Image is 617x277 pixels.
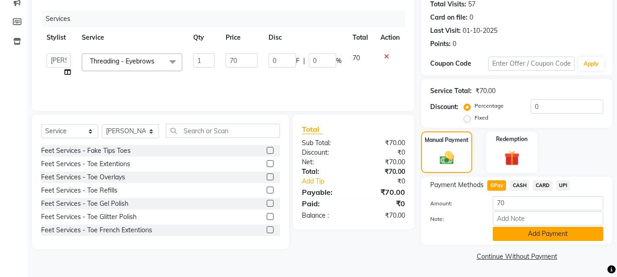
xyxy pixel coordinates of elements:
[475,114,488,122] label: Fixed
[475,86,496,96] div: ₹70.00
[578,57,604,71] button: Apply
[423,252,611,261] a: Continue Without Payment
[303,56,305,66] span: |
[336,56,342,66] span: %
[353,138,412,148] div: ₹70.00
[295,211,353,220] div: Balance :
[423,199,485,208] label: Amount:
[166,124,280,138] input: Search or Scan
[41,212,137,222] div: Feet Services - Toe Glitter Polish
[430,102,459,112] div: Discount:
[475,102,504,110] label: Percentage
[364,177,412,186] div: ₹0
[425,136,469,144] label: Manual Payment
[556,180,570,191] span: UPI
[90,57,154,65] span: Threading - Eyebrows
[353,167,412,177] div: ₹70.00
[423,215,485,223] label: Note:
[430,59,488,68] div: Coupon Code
[430,39,451,49] div: Points:
[353,211,412,220] div: ₹70.00
[295,177,363,186] a: Add Tip
[353,54,360,62] span: 70
[375,27,405,48] th: Action
[510,180,529,191] span: CASH
[41,27,76,48] th: Stylist
[41,225,152,235] div: Feet Services - Toe French Extentions
[42,10,412,27] div: Services
[453,39,456,49] div: 0
[469,13,473,22] div: 0
[493,227,603,241] button: Add Payment
[295,187,353,198] div: Payable:
[295,198,353,209] div: Paid:
[41,172,125,182] div: Feet Services - Toe Overlays
[295,138,353,148] div: Sub Total:
[353,148,412,157] div: ₹0
[430,180,484,190] span: Payment Methods
[353,198,412,209] div: ₹0
[487,180,506,191] span: GPay
[353,157,412,167] div: ₹70.00
[353,187,412,198] div: ₹70.00
[302,125,323,134] span: Total
[154,57,158,65] a: x
[493,211,603,225] input: Add Note
[347,27,375,48] th: Total
[76,27,188,48] th: Service
[500,149,524,167] img: _gift.svg
[41,159,130,169] div: Feet Services - Toe Extentions
[41,199,128,209] div: Feet Services - Toe Gel Polish
[430,13,468,22] div: Card on file:
[463,26,497,36] div: 01-10-2025
[496,135,527,143] label: Redemption
[533,180,553,191] span: CARD
[296,56,300,66] span: F
[295,167,353,177] div: Total:
[220,27,263,48] th: Price
[430,86,472,96] div: Service Total:
[435,150,459,166] img: _cash.svg
[488,57,575,71] input: Enter Offer / Coupon Code
[41,146,131,156] div: Feet Services - Fake Tips Toes
[295,148,353,157] div: Discount:
[493,196,603,210] input: Amount
[263,27,347,48] th: Disc
[41,186,117,195] div: Feet Services - Toe Refills
[430,26,461,36] div: Last Visit:
[188,27,221,48] th: Qty
[295,157,353,167] div: Net:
